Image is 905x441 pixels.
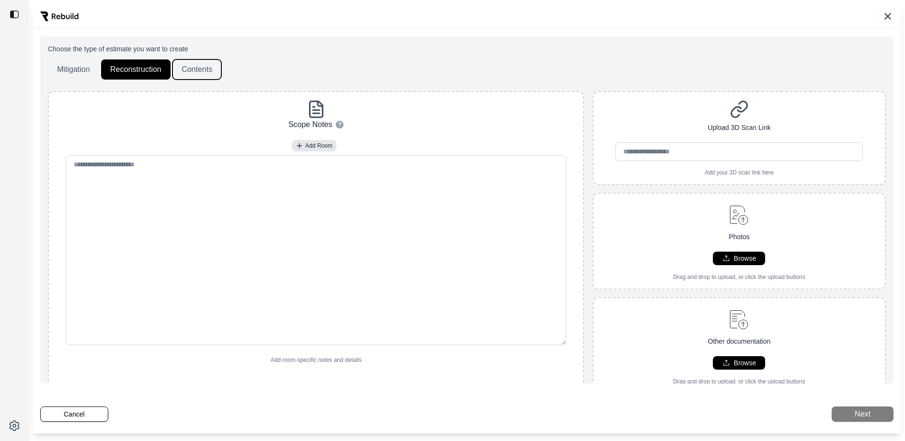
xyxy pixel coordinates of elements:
[48,44,886,54] p: Choose the type of estimate you want to create
[713,252,765,265] button: Browse
[338,121,342,128] span: ?
[288,119,332,130] p: Scope Notes
[729,232,750,242] p: Photos
[673,378,805,385] p: Drag and drop to upload, or click the upload buttons
[725,201,753,228] img: upload-image.svg
[101,59,171,80] button: Reconstruction
[48,59,99,80] button: Mitigation
[292,140,336,151] button: Add Room
[734,254,756,263] p: Browse
[705,169,774,176] p: Add your 3D scan link here
[172,59,221,80] button: Contents
[271,356,362,364] p: Add room-specific notes and details
[40,12,79,21] img: Rebuild
[305,142,332,150] span: Add Room
[713,356,765,370] button: Browse
[708,337,771,347] p: Other documentation
[708,123,771,133] p: Upload 3D Scan Link
[40,406,108,422] button: Cancel
[10,10,19,19] img: toggle sidebar
[734,358,756,368] p: Browse
[725,306,753,333] img: upload-document.svg
[673,273,805,281] p: Drag and drop to upload, or click the upload buttons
